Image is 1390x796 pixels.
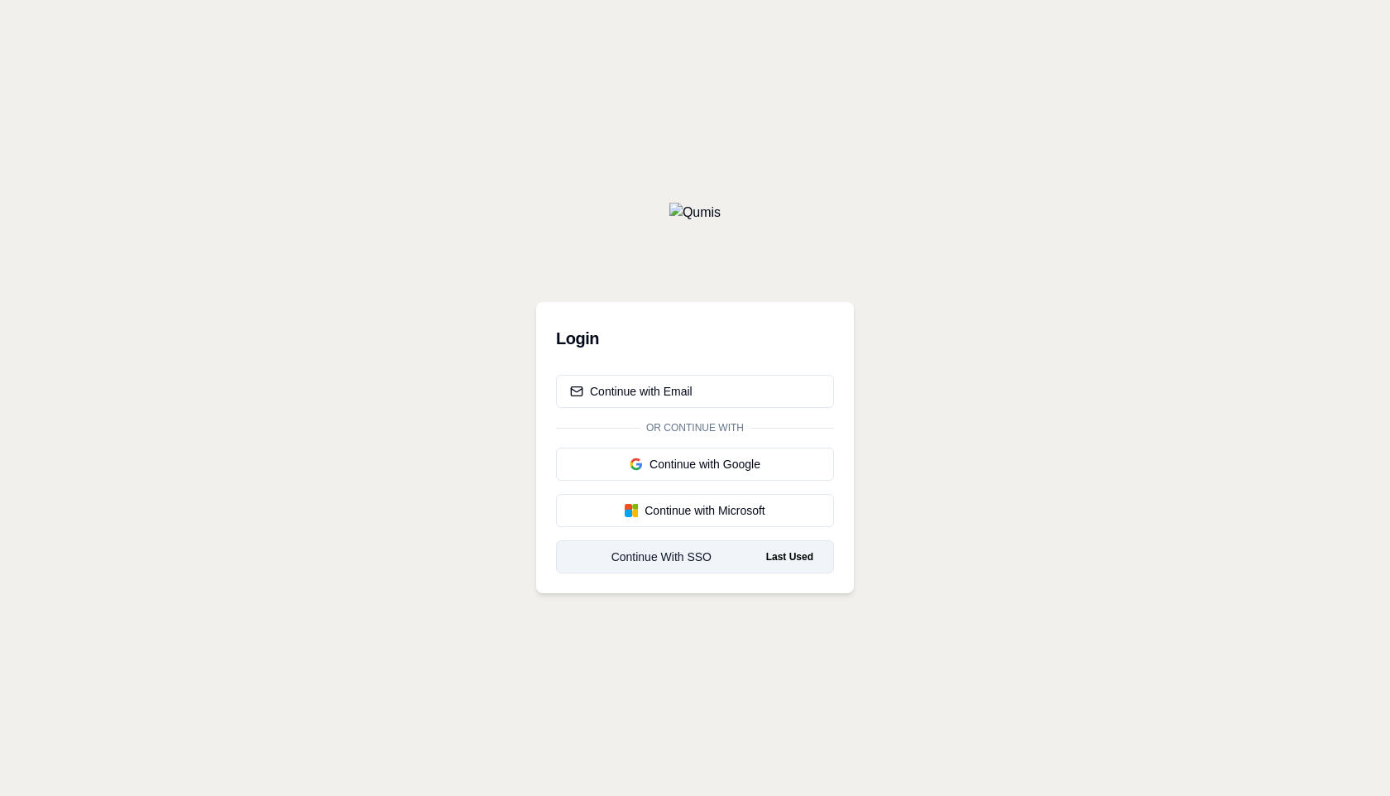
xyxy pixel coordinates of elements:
div: Continue With SSO [570,549,753,565]
h3: Login [556,322,834,355]
button: Continue with Google [556,448,834,481]
img: Qumis [669,203,721,223]
a: Continue With SSOLast Used [556,540,834,573]
div: Continue with Google [570,456,820,472]
button: Continue with Microsoft [556,494,834,527]
span: Last Used [760,547,820,567]
span: Or continue with [640,421,750,434]
button: Continue with Email [556,375,834,408]
div: Continue with Microsoft [570,502,820,519]
div: Continue with Email [570,383,693,400]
